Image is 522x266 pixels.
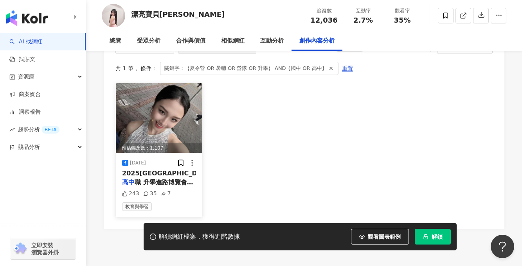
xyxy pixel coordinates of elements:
[122,179,135,186] mark: 高中
[122,202,152,211] span: 教育與學習
[387,7,417,15] div: 觀看率
[353,16,373,24] span: 2.7%
[116,83,202,153] img: post-image
[13,243,28,255] img: chrome extension
[41,126,59,134] div: BETA
[9,55,35,63] a: 找貼文
[31,242,59,256] span: 立即安裝 瀏覽器外掛
[394,16,410,24] span: 35%
[351,229,409,245] button: 觀看圖表範例
[310,16,337,24] span: 12,036
[432,234,443,240] span: 解鎖
[368,234,401,240] span: 觀看圖表範例
[115,62,493,75] div: 共 1 筆 ， 條件：
[116,83,202,153] div: post-image預估觸及數：1,107
[122,179,208,256] span: 職 升學進路博覽會 🎤舞台區11:30、15:30都有表演 地點：[GEOGRAPHIC_DATA]政府（[GEOGRAPHIC_DATA]） #舞動青春的魅力 #來招生招的就是你🫵 #華崗藝校 #
[161,190,171,198] div: 7
[130,160,146,166] div: [DATE]
[10,238,76,259] a: chrome extension立即安裝 瀏覽器外掛
[158,233,240,241] div: 解鎖網紅檔案，獲得進階數據
[423,234,428,239] span: lock
[143,190,157,198] div: 35
[299,36,335,46] div: 創作內容分析
[6,10,48,26] img: logo
[18,138,40,156] span: 競品分析
[122,170,213,177] span: 2025[GEOGRAPHIC_DATA]
[342,62,353,75] span: 重置
[176,36,205,46] div: 合作與價值
[221,36,245,46] div: 相似網紅
[18,68,34,86] span: 資源庫
[260,36,284,46] div: 互動分析
[137,36,160,46] div: 受眾分析
[131,9,225,19] div: 漂亮寶貝[PERSON_NAME]
[116,143,202,153] div: 預估觸及數：1,107
[9,38,42,46] a: searchAI 找網紅
[164,64,325,73] span: 關鍵字：｛夏令營 OR 暑輔 OR 營隊 OR 升學｝ AND {國中 OR 高中}
[18,121,59,138] span: 趨勢分析
[9,91,41,98] a: 商案媒合
[348,7,378,15] div: 互動率
[309,7,339,15] div: 追蹤數
[9,127,15,132] span: rise
[342,62,353,75] button: 重置
[415,229,451,245] button: 解鎖
[122,190,139,198] div: 243
[110,36,121,46] div: 總覽
[9,108,41,116] a: 洞察報告
[260,41,292,53] button: 進階篩選
[102,4,125,27] img: KOL Avatar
